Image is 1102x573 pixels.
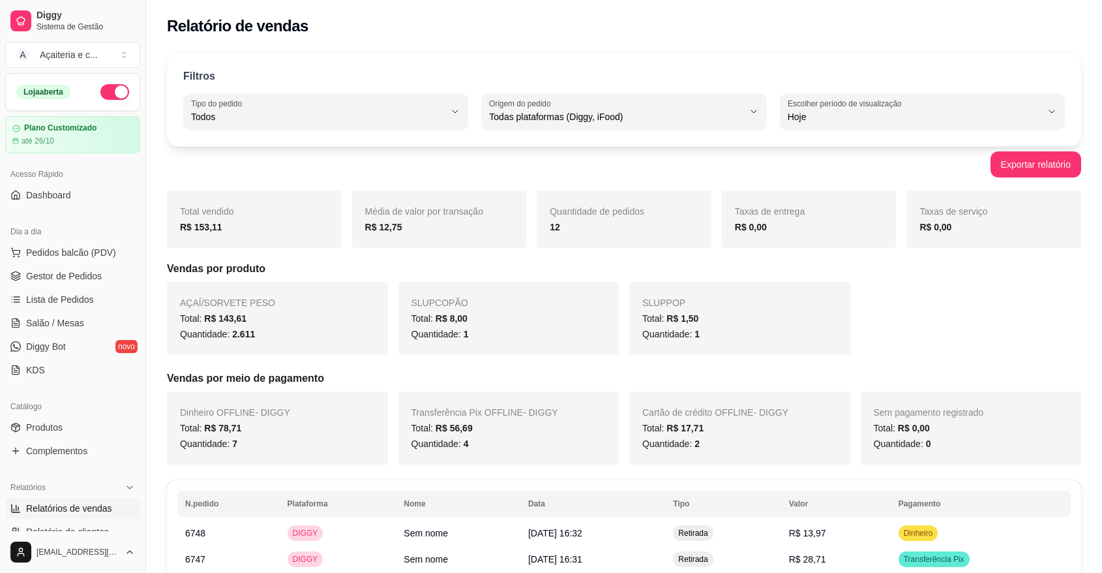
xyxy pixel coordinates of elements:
[280,491,396,517] th: Plataforma
[16,48,29,61] span: A
[185,554,205,565] span: 6747
[5,396,140,417] div: Catálogo
[464,439,469,449] span: 4
[180,313,246,324] span: Total:
[919,206,987,217] span: Taxas de serviço
[37,10,135,22] span: Diggy
[642,423,704,433] span: Total:
[5,5,140,37] a: DiggySistema de Gestão
[436,423,473,433] span: R$ 56,69
[642,298,685,308] span: SLUPPOP
[185,528,205,538] span: 6748
[520,491,665,517] th: Data
[22,136,54,146] article: até 26/10
[204,423,241,433] span: R$ 78,71
[874,423,930,433] span: Total:
[26,270,102,283] span: Gestor de Pedidos
[5,164,140,185] div: Acesso Rápido
[396,520,520,546] td: Sem nome
[26,340,66,353] span: Diggy Bot
[10,482,46,493] span: Relatórios
[676,554,710,565] span: Retirada
[550,206,644,217] span: Quantidade de pedidos
[5,521,140,542] a: Relatório de clientes
[489,98,555,109] label: Origem do pedido
[411,329,469,339] span: Quantidade:
[926,439,931,449] span: 0
[642,329,700,339] span: Quantidade:
[528,528,582,538] span: [DATE] 16:32
[191,98,246,109] label: Tipo do pedido
[550,222,560,232] strong: 12
[180,407,290,418] span: Dinheiro OFFLINE - DIGGY
[183,69,215,84] p: Filtros
[5,116,140,153] a: Plano Customizadoaté 26/10
[891,491,1071,517] th: Pagamento
[290,554,321,565] span: DIGGY
[642,313,698,324] span: Total:
[290,528,321,538] span: DIGGY
[5,313,140,333] a: Salão / Mesas
[789,528,826,538] span: R$ 13,97
[464,329,469,339] span: 1
[26,246,116,259] span: Pedidos balcão (PDV)
[666,423,704,433] span: R$ 17,71
[411,407,558,418] span: Transferência Pix OFFLINE - DIGGY
[40,48,98,61] div: Açaiteria e c ...
[396,491,520,517] th: Nome
[901,554,967,565] span: Transferência Pix
[204,313,246,324] span: R$ 143,61
[37,547,119,557] span: [EMAIL_ADDRESS][DOMAIN_NAME]
[5,242,140,263] button: Pedidos balcão (PDV)
[788,110,1041,123] span: Hoje
[5,42,140,68] button: Select a team
[781,491,891,517] th: Valor
[5,417,140,438] a: Produtos
[874,407,984,418] span: Sem pagamento registrado
[167,261,1081,277] h5: Vendas por produto
[665,491,781,517] th: Tipo
[780,93,1065,130] button: Escolher período de visualizaçãoHoje
[5,289,140,310] a: Lista de Pedidos
[642,407,788,418] span: Cartão de crédito OFFLINE - DIGGY
[898,423,930,433] span: R$ 0,00
[180,298,275,308] span: AÇAÍ/SORVETE PESO
[874,439,931,449] span: Quantidade:
[788,98,906,109] label: Escolher período de visualização
[26,444,87,457] span: Complementos
[177,491,280,517] th: N.pedido
[26,189,71,202] span: Dashboard
[191,110,445,123] span: Todos
[919,222,951,232] strong: R$ 0,00
[5,266,140,286] a: Gestor de Pedidos
[642,439,700,449] span: Quantidade:
[16,85,70,99] div: Loja aberta
[901,528,936,538] span: Dinheiro
[180,222,222,232] strong: R$ 153,11
[5,221,140,242] div: Dia a dia
[990,151,1081,178] button: Exportar relatório
[37,22,135,32] span: Sistema de Gestão
[232,329,255,339] span: 2.611
[167,16,308,37] h2: Relatório de vendas
[26,421,63,434] span: Produtos
[411,439,469,449] span: Quantidade:
[789,554,826,565] span: R$ 28,71
[396,546,520,572] td: Sem nome
[528,554,582,565] span: [DATE] 16:31
[26,293,94,306] span: Lista de Pedidos
[26,317,84,330] span: Salão / Mesas
[24,123,97,133] article: Plano Customizado
[26,525,109,538] span: Relatório de clientes
[5,441,140,461] a: Complementos
[180,329,255,339] span: Quantidade:
[489,110,743,123] span: Todas plataformas (Diggy, iFood)
[666,313,698,324] span: R$ 1,50
[411,313,468,324] span: Total:
[26,364,45,377] span: KDS
[436,313,468,324] span: R$ 8,00
[180,439,237,449] span: Quantidade:
[5,498,140,519] a: Relatórios de vendas
[365,206,483,217] span: Média de valor por transação
[694,439,700,449] span: 2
